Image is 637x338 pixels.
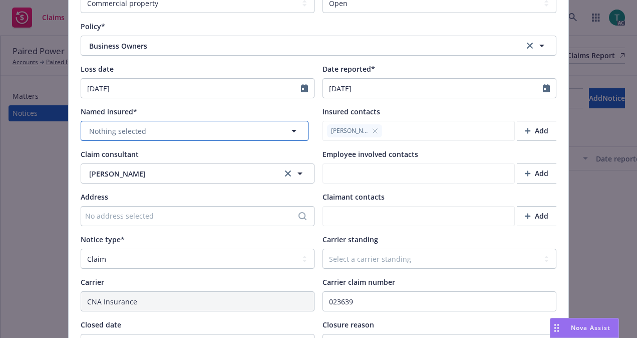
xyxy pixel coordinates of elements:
span: Named insured* [81,107,137,116]
span: Insured contacts [323,107,380,116]
button: Nothing selected [81,121,308,141]
span: Nova Assist [571,323,610,332]
span: Carrier claim number [323,277,395,287]
span: Policy* [81,22,105,31]
div: Drag to move [550,318,563,337]
span: Claimant contacts [323,192,385,202]
input: MM/DD/YYYY [81,79,301,98]
span: Carrier standing [323,235,378,244]
svg: Calendar [301,84,308,92]
div: Add [525,164,548,183]
div: Add [525,207,548,226]
svg: Search [298,212,306,220]
div: No address selected [85,211,300,221]
button: Nova Assist [550,318,619,338]
a: clear selection [282,167,294,180]
input: MM/DD/YYYY [323,79,543,98]
span: Address [81,192,108,202]
span: Business Owners [89,41,491,51]
div: Add [525,121,548,140]
span: Nothing selected [89,126,146,136]
span: Closed date [81,320,121,329]
button: Add [517,206,556,226]
button: No address selected [81,206,314,226]
span: Carrier [81,277,104,287]
span: Employee involved contacts [323,149,418,159]
button: [PERSON_NAME]clear selection [81,163,314,184]
span: Notice type* [81,235,125,244]
a: clear selection [524,40,536,52]
span: Loss date [81,64,114,74]
span: Date reported* [323,64,375,74]
button: Business Ownersclear selection [81,36,556,56]
span: Closure reason [323,320,374,329]
span: Claim consultant [81,149,139,159]
svg: Calendar [543,84,550,92]
button: Add [517,163,556,184]
span: [PERSON_NAME] [89,168,273,179]
button: Add [517,121,556,141]
span: [PERSON_NAME] [331,126,368,135]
